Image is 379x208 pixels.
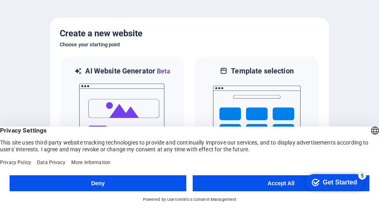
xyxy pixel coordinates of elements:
[59,2,67,10] div: 5
[23,9,58,16] div: Get Started
[78,76,166,156] img: ai
[6,4,64,21] div: Get Started 5 items remaining, 0% complete
[60,56,185,181] div: AI Website GeneratorBetaaiLet the AI Website Generator create a website based on your input.
[155,67,170,75] span: Beta
[60,40,319,50] h6: Choose your starting point
[60,27,319,40] h5: Create a new website
[231,66,293,76] h6: Template selection
[194,56,319,181] div: Template selectionChoose from 150+ templates and adjust it to you needs.
[85,66,170,76] h6: AI Website Generator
